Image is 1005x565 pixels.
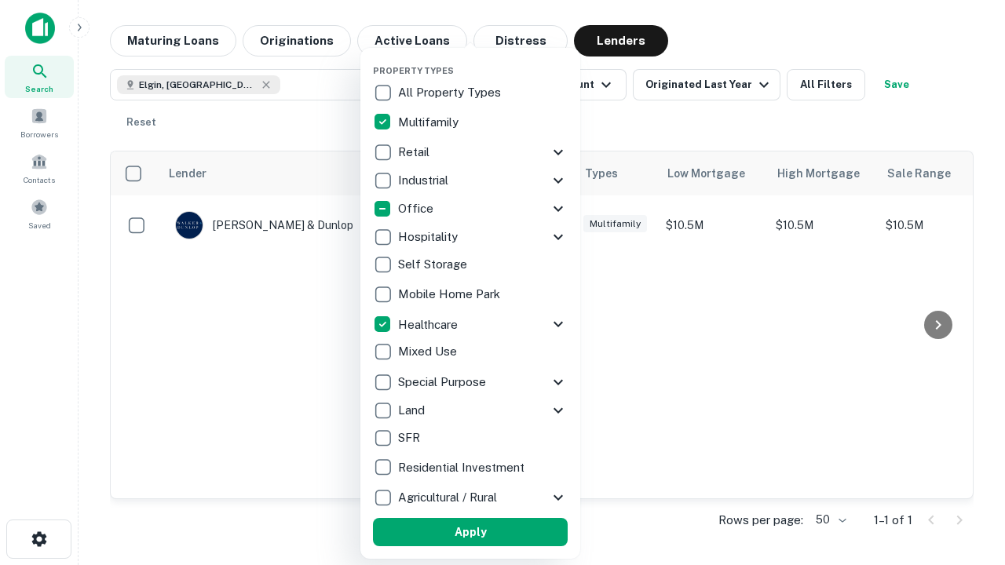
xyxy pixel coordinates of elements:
[373,310,568,338] div: Healthcare
[398,342,460,361] p: Mixed Use
[398,428,423,447] p: SFR
[373,166,568,195] div: Industrial
[926,389,1005,465] iframe: Chat Widget
[373,518,568,546] button: Apply
[373,66,454,75] span: Property Types
[398,83,504,102] p: All Property Types
[373,483,568,512] div: Agricultural / Rural
[398,488,500,507] p: Agricultural / Rural
[373,223,568,251] div: Hospitality
[398,143,433,162] p: Retail
[398,113,462,132] p: Multifamily
[373,195,568,223] div: Office
[373,368,568,396] div: Special Purpose
[373,138,568,166] div: Retail
[373,396,568,425] div: Land
[398,458,528,477] p: Residential Investment
[398,401,428,420] p: Land
[398,285,503,304] p: Mobile Home Park
[398,171,451,190] p: Industrial
[398,228,461,246] p: Hospitality
[398,373,489,392] p: Special Purpose
[398,199,437,218] p: Office
[398,315,461,334] p: Healthcare
[398,255,470,274] p: Self Storage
